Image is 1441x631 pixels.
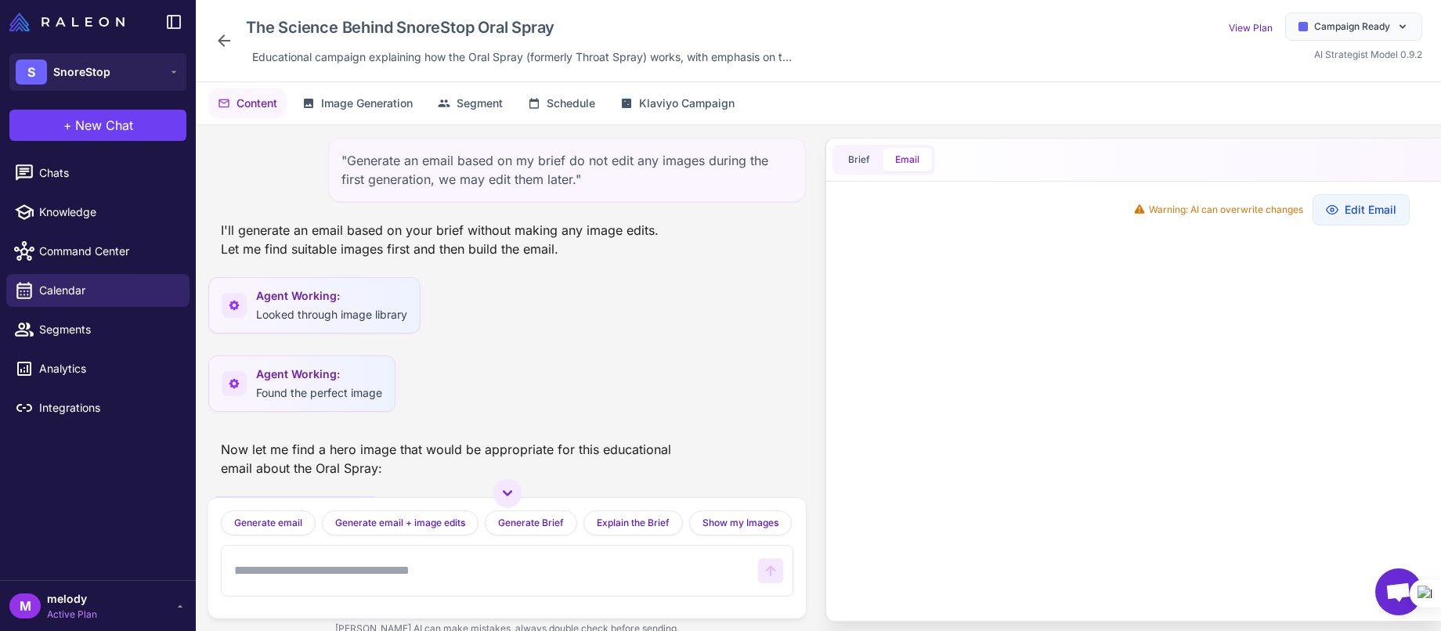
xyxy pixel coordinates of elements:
div: Now let me find a hero image that would be appropriate for this educational email about the Oral ... [208,434,686,484]
button: Edit Email [1313,194,1410,225]
button: Generate Brief [485,510,577,535]
div: S [16,59,47,85]
span: Active Plan [47,608,97,622]
span: SnoreStop [53,63,110,81]
span: Knowledge [39,204,177,221]
button: Image Generation [293,88,422,118]
span: Generate email [234,516,302,530]
button: Klaviyo Campaign [611,88,744,118]
span: New Chat [75,116,133,135]
a: Command Center [6,235,190,268]
button: Show my Images [689,510,792,535]
button: Generate email [221,510,316,535]
button: Segment [428,88,512,118]
span: Segments [39,321,177,338]
button: +New Chat [9,110,186,141]
span: Command Center [39,243,177,260]
div: M [9,593,41,618]
span: Warning: AI can overwrite changes [1149,203,1303,217]
a: Open chat [1375,568,1422,615]
div: "Generate an email based on my brief do not edit any images during the first generation, we may e... [328,138,806,202]
button: Schedule [518,88,605,118]
div: Click to edit campaign name [240,13,798,42]
span: Segment [457,95,503,112]
a: Chats [6,157,190,189]
a: Calendar [6,274,190,307]
span: Campaign Ready [1314,20,1390,34]
span: Educational campaign explaining how the Oral Spray (formerly Throat Spray) works, with emphasis o... [252,49,792,66]
span: Agent Working: [256,366,382,383]
button: Brief [836,148,883,171]
span: Content [237,95,277,112]
button: Explain the Brief [583,510,683,535]
span: Explain the Brief [597,516,670,530]
span: Schedule [547,95,595,112]
a: Integrations [6,391,190,424]
button: Email [883,148,932,171]
a: Knowledge [6,196,190,229]
span: AI Strategist Model 0.9.2 [1314,49,1422,60]
span: Image Generation [321,95,413,112]
span: Integrations [39,399,177,416]
span: Analytics [39,360,177,377]
div: I'll generate an email based on your brief without making any image edits. Let me find suitable i... [208,215,686,265]
span: Found the perfect image [256,386,382,399]
span: Show my Images [702,516,778,530]
button: SSnoreStop [9,53,186,91]
span: Generate email + image edits [335,516,465,530]
span: Calendar [39,282,177,299]
a: Segments [6,313,190,346]
span: Agent Working: [256,287,407,305]
span: melody [47,590,97,608]
span: Klaviyo Campaign [639,95,735,112]
div: Click to edit description [246,45,798,69]
span: Chats [39,164,177,182]
span: + [63,116,72,135]
button: Generate email + image edits [322,510,479,535]
button: Content [208,88,287,118]
a: View Plan [1229,22,1273,34]
a: Analytics [6,352,190,385]
span: Looked through image library [256,308,407,321]
span: Generate Brief [498,516,564,530]
img: Raleon Logo [9,13,125,31]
